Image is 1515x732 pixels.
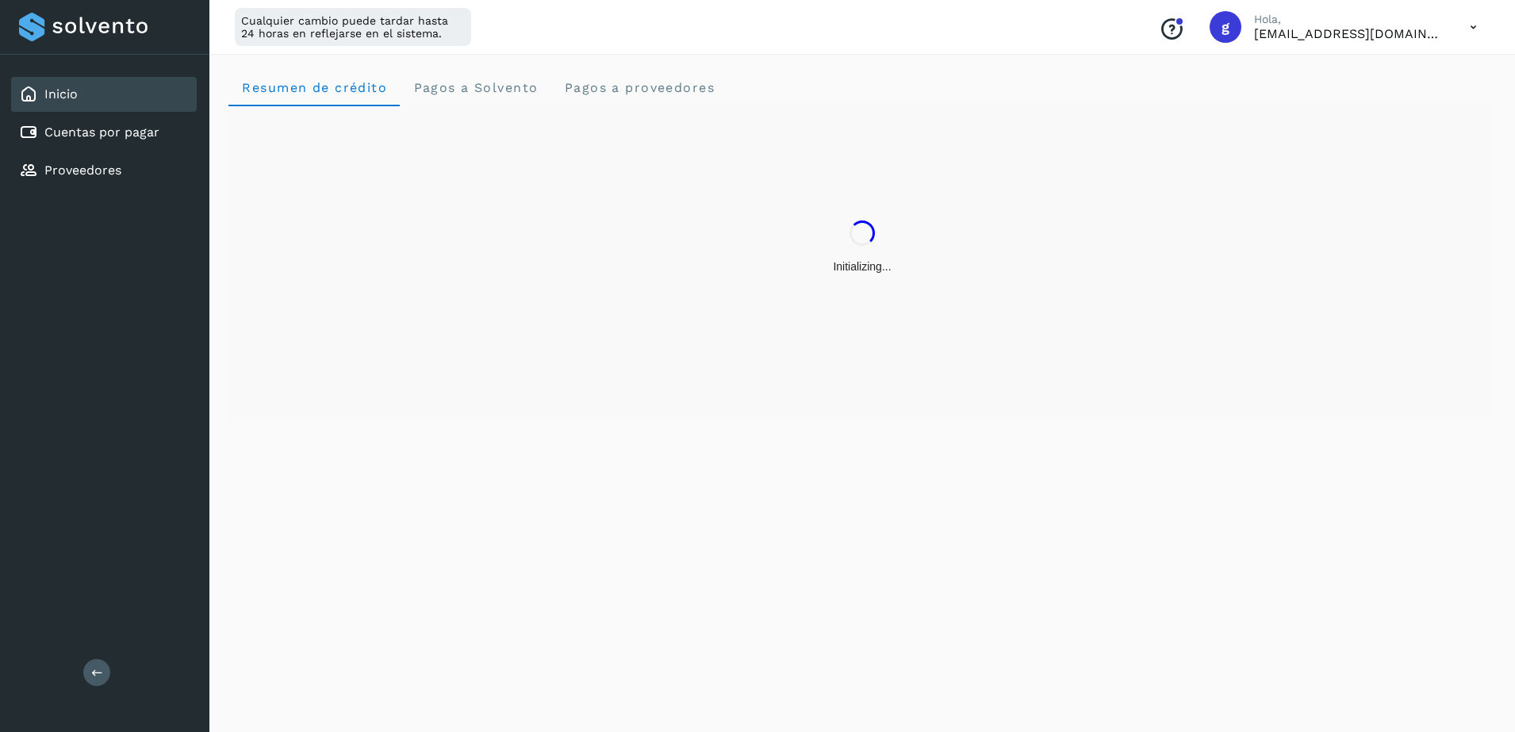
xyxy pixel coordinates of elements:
div: Inicio [11,77,197,112]
a: Inicio [44,86,78,102]
a: Cuentas por pagar [44,125,159,140]
span: Pagos a Solvento [412,80,538,95]
a: Proveedores [44,163,121,178]
div: Cuentas por pagar [11,115,197,150]
div: Cualquier cambio puede tardar hasta 24 horas en reflejarse en el sistema. [235,8,471,46]
p: gerenciageneral@ecol.mx [1254,26,1444,41]
p: Hola, [1254,13,1444,26]
span: Resumen de crédito [241,80,387,95]
div: Proveedores [11,153,197,188]
span: Pagos a proveedores [563,80,715,95]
